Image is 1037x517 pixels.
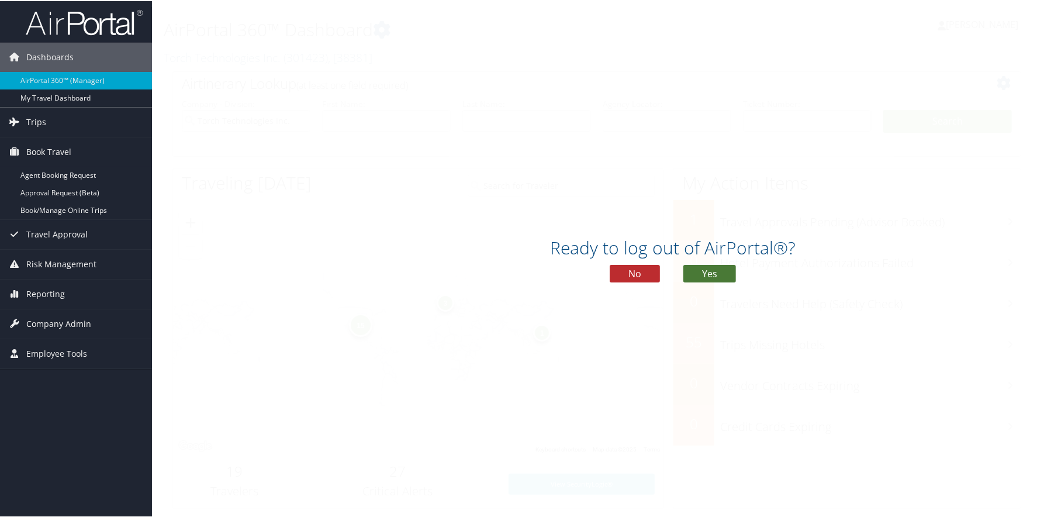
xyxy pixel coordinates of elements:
[26,42,74,71] span: Dashboards
[26,8,143,35] img: airportal-logo.png
[26,338,87,367] span: Employee Tools
[26,249,96,278] span: Risk Management
[26,308,91,337] span: Company Admin
[683,264,736,281] button: Yes
[26,278,65,308] span: Reporting
[26,136,71,166] span: Book Travel
[26,219,88,248] span: Travel Approval
[610,264,660,281] button: No
[26,106,46,136] span: Trips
